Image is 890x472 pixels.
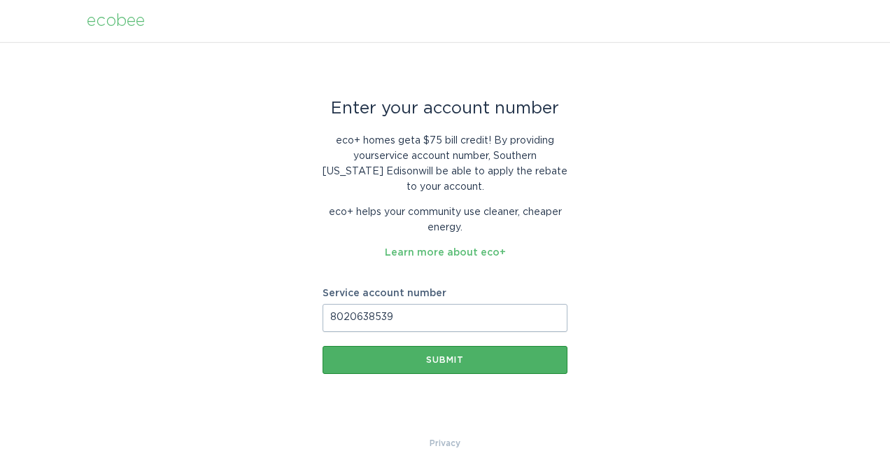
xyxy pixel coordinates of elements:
a: Privacy Policy & Terms of Use [430,436,460,451]
div: Enter your account number [323,101,567,116]
a: Learn more about eco+ [385,248,506,258]
p: eco+ homes get a $75 bill credit ! By providing your service account number , Southern [US_STATE]... [323,133,567,195]
div: Submit [330,356,560,364]
p: eco+ helps your community use cleaner, cheaper energy. [323,204,567,235]
button: Submit [323,346,567,374]
label: Service account number [323,289,567,298]
div: ecobee [87,13,145,29]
